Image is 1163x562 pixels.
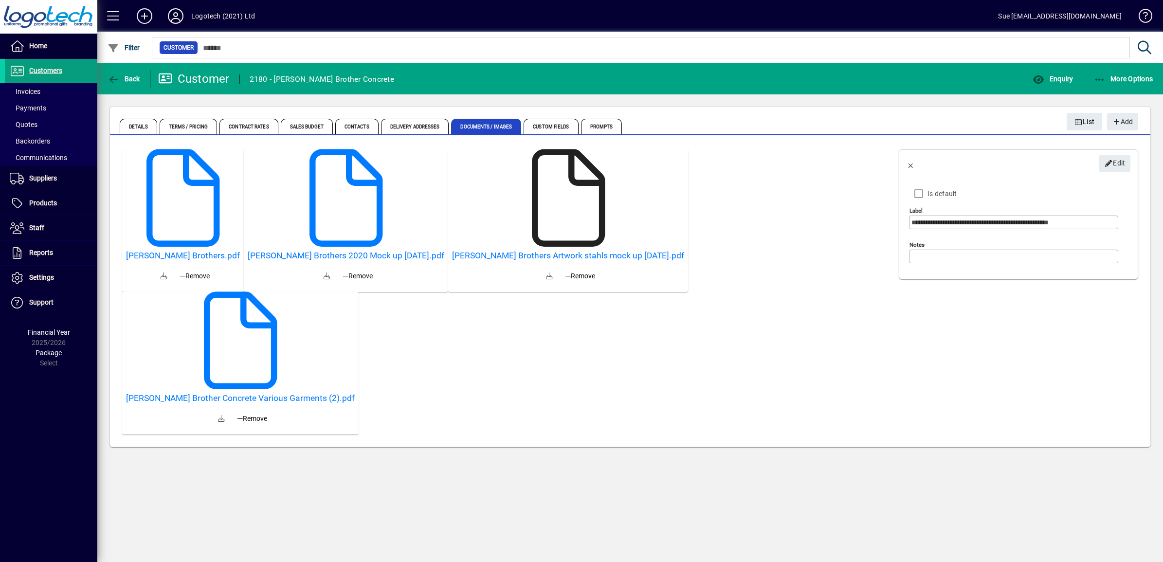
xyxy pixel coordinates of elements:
[250,72,394,87] div: 2180 - [PERSON_NAME] Brother Concrete
[339,267,377,285] button: Remove
[191,8,255,24] div: Logotech (2021) Ltd
[28,328,70,336] span: Financial Year
[1094,75,1153,83] span: More Options
[108,75,140,83] span: Back
[164,43,194,53] span: Customer
[10,121,37,128] span: Quotes
[1107,113,1138,130] button: Add
[5,34,97,58] a: Home
[909,241,925,248] mat-label: Notes
[29,42,47,50] span: Home
[1033,75,1073,83] span: Enquiry
[5,266,97,290] a: Settings
[5,83,97,100] a: Invoices
[29,273,54,281] span: Settings
[160,119,218,134] span: Terms / Pricing
[899,152,923,175] button: Back
[5,216,97,240] a: Staff
[29,174,57,182] span: Suppliers
[158,71,230,87] div: Customer
[538,265,561,288] a: Download
[248,251,444,261] a: [PERSON_NAME] Brothers 2020 Mock up [DATE].pdf
[343,271,373,281] span: Remove
[160,7,191,25] button: Profile
[1030,70,1075,88] button: Enquiry
[10,137,50,145] span: Backorders
[451,119,521,134] span: Documents / Images
[129,7,160,25] button: Add
[126,393,355,403] a: [PERSON_NAME] Brother Concrete Various Garments (2).pdf
[29,298,54,306] span: Support
[5,241,97,265] a: Reports
[10,88,40,95] span: Invoices
[29,199,57,207] span: Products
[5,166,97,191] a: Suppliers
[281,119,333,134] span: Sales Budget
[105,70,143,88] button: Back
[105,39,143,56] button: Filter
[1105,155,1126,171] span: Edit
[97,70,151,88] app-page-header-button: Back
[1067,113,1103,130] button: List
[381,119,449,134] span: Delivery Addresses
[1074,114,1095,130] span: List
[524,119,578,134] span: Custom Fields
[1091,70,1156,88] button: More Options
[1112,114,1133,130] span: Add
[152,265,176,288] a: Download
[36,349,62,357] span: Package
[5,100,97,116] a: Payments
[180,271,210,281] span: Remove
[29,67,62,74] span: Customers
[233,410,271,427] button: Remove
[120,119,157,134] span: Details
[5,116,97,133] a: Quotes
[909,207,923,214] mat-label: Label
[1131,2,1151,34] a: Knowledge Base
[335,119,379,134] span: Contacts
[29,224,44,232] span: Staff
[998,8,1122,24] div: Sue [EMAIL_ADDRESS][DOMAIN_NAME]
[452,251,684,261] a: [PERSON_NAME] Brothers Artwork stahls mock up [DATE].pdf
[581,119,622,134] span: Prompts
[237,414,267,424] span: Remove
[5,149,97,166] a: Communications
[5,133,97,149] a: Backorders
[29,249,53,256] span: Reports
[126,251,240,261] a: [PERSON_NAME] Brothers.pdf
[565,271,595,281] span: Remove
[315,265,339,288] a: Download
[5,191,97,216] a: Products
[176,267,214,285] button: Remove
[108,44,140,52] span: Filter
[1099,155,1130,172] button: Edit
[5,290,97,315] a: Support
[561,267,599,285] button: Remove
[210,407,233,431] a: Download
[10,154,67,162] span: Communications
[219,119,278,134] span: Contract Rates
[10,104,46,112] span: Payments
